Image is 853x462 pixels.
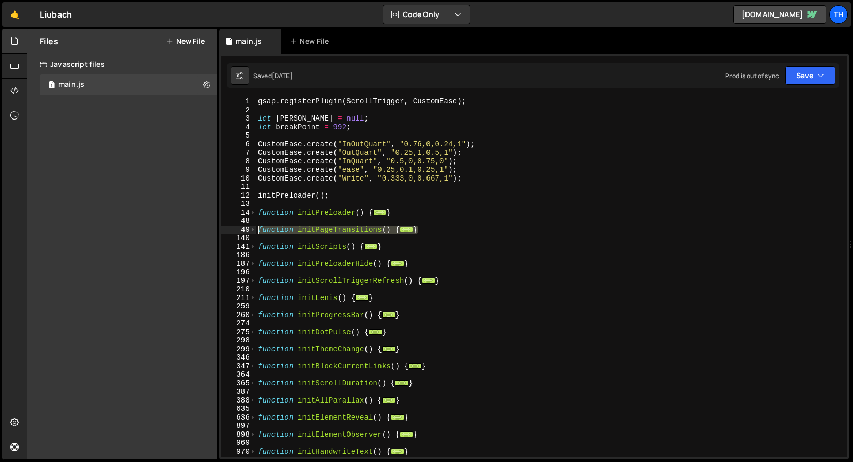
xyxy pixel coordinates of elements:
div: main.js [58,80,84,90]
div: 635 [221,405,256,413]
div: 259 [221,302,256,311]
div: 346 [221,353,256,362]
span: ... [369,329,382,334]
div: Javascript files [27,54,217,74]
div: 211 [221,294,256,303]
div: 274 [221,319,256,328]
div: main.js [236,36,262,47]
div: 13 [221,200,256,208]
div: 275 [221,328,256,337]
div: 298 [221,336,256,345]
div: Liubach [40,8,72,21]
a: 🤙 [2,2,27,27]
span: ... [395,380,409,385]
a: Th [829,5,848,24]
span: ... [356,294,369,300]
div: 14 [221,208,256,217]
span: ... [382,397,395,403]
div: 4 [221,123,256,132]
span: ... [391,260,404,266]
div: 969 [221,439,256,448]
div: 48 [221,217,256,226]
div: 3 [221,114,256,123]
div: 16256/43835.js [40,74,217,95]
div: 970 [221,448,256,456]
div: 347 [221,362,256,371]
button: Save [785,66,835,85]
span: ... [391,414,404,420]
div: 12 [221,191,256,200]
span: ... [382,346,395,351]
div: 897 [221,422,256,430]
div: 9 [221,166,256,174]
div: 11 [221,183,256,191]
div: 299 [221,345,256,354]
button: New File [166,37,205,46]
div: 636 [221,413,256,422]
div: 6 [221,140,256,149]
div: 1 [221,97,256,106]
div: 8 [221,157,256,166]
div: 197 [221,277,256,286]
div: 187 [221,260,256,269]
div: 7 [221,148,256,157]
div: 260 [221,311,256,320]
div: New File [290,36,333,47]
button: Code Only [383,5,470,24]
div: 141 [221,243,256,251]
span: ... [382,311,395,317]
span: ... [400,226,413,232]
a: [DOMAIN_NAME] [733,5,826,24]
span: ... [400,431,413,437]
div: Saved [253,71,293,80]
div: 186 [221,251,256,260]
span: 1 [49,82,55,90]
span: ... [373,209,387,215]
div: 388 [221,396,256,405]
div: 387 [221,388,256,396]
h2: Files [40,36,58,47]
div: Prod is out of sync [725,71,779,80]
div: [DATE] [272,71,293,80]
div: 364 [221,370,256,379]
div: 2 [221,106,256,115]
span: ... [408,363,422,368]
span: ... [364,243,378,249]
span: ... [391,448,404,454]
div: 140 [221,234,256,243]
span: ... [422,277,435,283]
div: 210 [221,285,256,294]
div: 365 [221,379,256,388]
div: 49 [221,226,256,234]
div: 5 [221,131,256,140]
div: 898 [221,430,256,439]
div: 196 [221,268,256,277]
div: 10 [221,174,256,183]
